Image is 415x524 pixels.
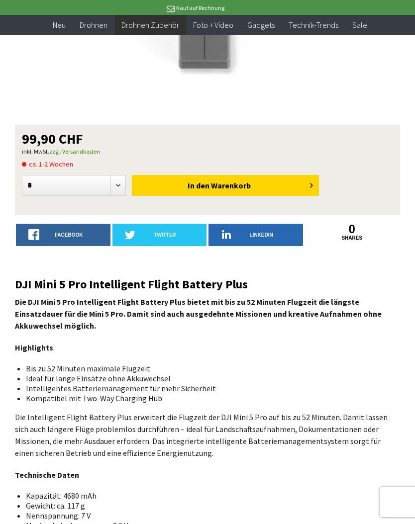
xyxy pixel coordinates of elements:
[46,15,73,35] a: Neu
[26,393,392,403] li: Kompatibel mit Two-Way Charging Hub
[250,232,273,238] span: LinkedIn
[80,20,107,30] span: Drohnen
[186,15,240,35] a: Foto + Video
[247,20,275,30] span: Gadgets
[132,175,319,196] button: In den Warenkorb
[22,132,83,146] span: 99,90 CHF
[22,158,73,170] span: ca. 1-2 Wochen
[305,224,400,235] a: 0
[26,501,392,511] li: Gewicht: ca. 117 g
[15,278,400,291] h2: DJI Mini 5 Pro Intelligent Flight Battery Plus
[211,180,251,190] span: Warenkorb
[55,232,83,238] span: facebook
[26,383,392,393] li: Intelligentes Batteriemanagement für mehr Sicherheit
[345,15,374,35] a: Sale
[289,20,338,30] span: Technik-Trends
[15,343,53,352] strong: Highlights
[73,15,114,35] a: Drohnen
[305,235,400,241] a: shares
[26,363,392,373] li: Bis zu 52 Minuten maximale Flugzeit
[15,470,79,480] strong: Technische Daten
[16,224,110,246] a: facebook
[22,146,393,158] p: inkl. MwSt.
[121,20,179,30] span: Drohnen Zubehör
[208,224,303,246] a: LinkedIn
[26,373,392,383] li: Ideal für lange Einsätze ohne Akkuwechsel
[282,15,345,35] a: Technik-Trends
[193,20,233,30] span: Foto + Video
[26,511,392,521] li: Nennspannung: 7 V
[49,148,100,155] a: zzgl. Versandkosten
[114,15,186,35] a: Drohnen Zubehör
[240,15,282,35] a: Gadgets
[53,20,66,30] span: Neu
[352,20,367,30] span: Sale
[112,224,207,246] a: twitter
[188,180,209,190] span: In den
[154,232,176,238] span: twitter
[15,297,382,331] strong: Die DJI Mini 5 Pro Intelligent Flight Battery Plus bietet mit bis zu 52 Minuten Flugzeit die läng...
[15,411,400,459] p: Die Intelligent Flight Battery Plus erweitert die Flugzeit der DJI Mini 5 Pro auf bis zu 52 Minut...
[26,491,392,501] li: Kapazität: 4680 mAh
